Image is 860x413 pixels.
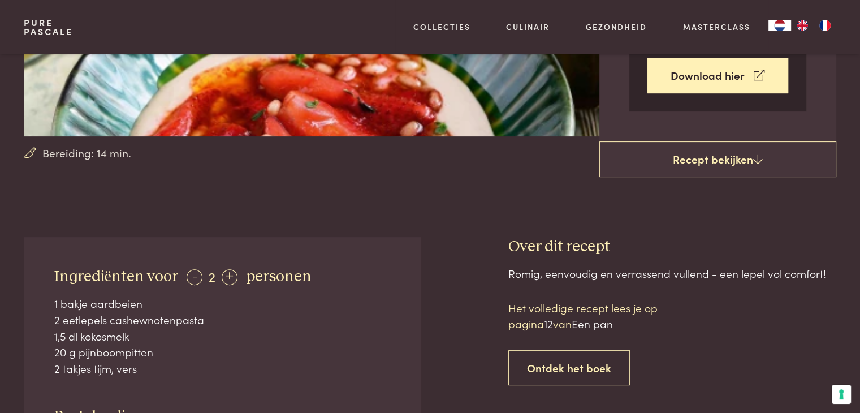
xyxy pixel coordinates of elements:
a: Culinair [506,21,550,33]
span: Bereiding: 14 min. [42,145,131,161]
span: personen [246,269,312,285]
a: NL [768,20,791,31]
a: Gezondheid [586,21,647,33]
div: Language [768,20,791,31]
a: Download hier [647,58,788,93]
a: Collecties [413,21,470,33]
a: FR [814,20,836,31]
a: Masterclass [683,21,750,33]
span: Een pan [572,316,613,331]
div: + [222,269,237,285]
a: Ontdek het boek [508,350,630,386]
div: - [187,269,202,285]
h3: Over dit recept [508,237,836,257]
div: 2 eetlepels cashewnotenpasta [54,312,391,328]
a: PurePascale [24,18,73,36]
a: EN [791,20,814,31]
div: Romig, eenvoudig en verrassend vullend - een lepel vol comfort! [508,265,836,282]
span: 2 [209,266,215,285]
a: Recept bekijken [599,141,836,178]
div: 1 bakje aardbeien [54,295,391,312]
aside: Language selected: Nederlands [768,20,836,31]
ul: Language list [791,20,836,31]
span: Ingrediënten voor [54,269,178,285]
div: 20 g pijnboompitten [54,344,391,360]
div: 2 takjes tijm, vers [54,360,391,377]
button: Uw voorkeuren voor toestemming voor trackingtechnologieën [832,385,851,404]
span: 12 [544,316,553,331]
div: 1,5 dl kokosmelk [54,328,391,345]
p: Het volledige recept lees je op pagina van [508,300,701,332]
